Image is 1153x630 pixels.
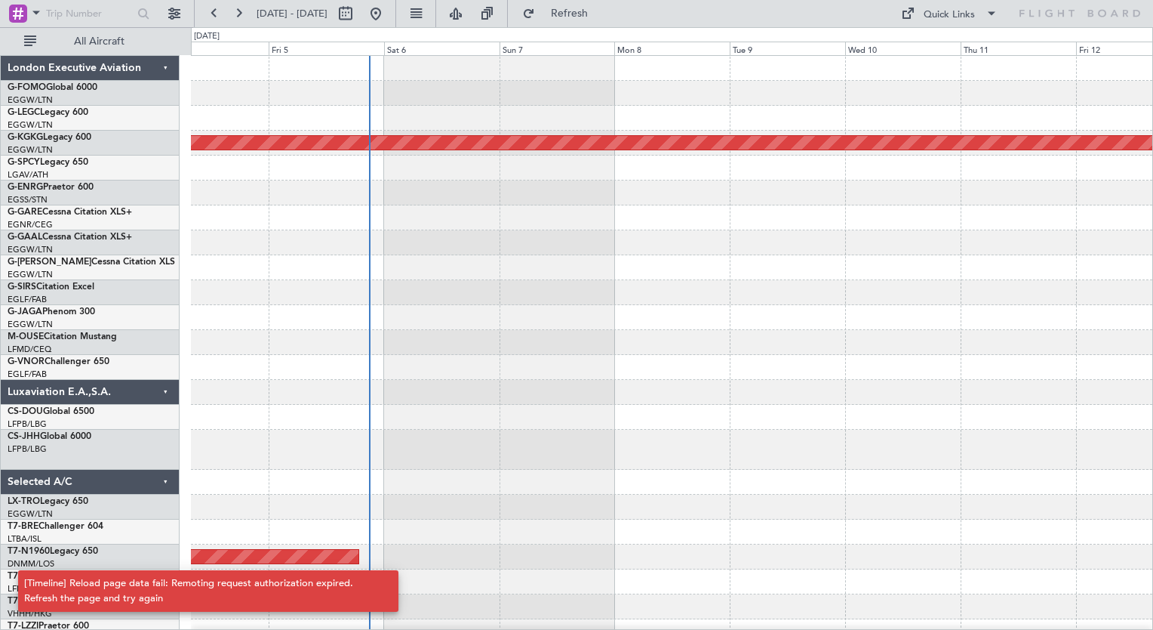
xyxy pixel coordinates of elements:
div: Quick Links [924,8,975,23]
a: T7-N1960Legacy 650 [8,547,98,556]
a: EGNR/CEG [8,219,53,230]
span: G-SPCY [8,158,40,167]
a: CS-JHHGlobal 6000 [8,432,91,441]
div: Tue 9 [730,42,845,55]
span: Refresh [538,8,601,19]
div: Sun 7 [500,42,615,55]
a: LFMD/CEQ [8,344,51,355]
button: Quick Links [893,2,1005,26]
span: CS-DOU [8,407,43,416]
span: G-VNOR [8,357,45,366]
a: G-[PERSON_NAME]Cessna Citation XLS [8,258,175,267]
span: G-[PERSON_NAME] [8,258,91,267]
a: EGGW/LTN [8,94,53,106]
a: LFPB/LBG [8,443,47,455]
div: Thu 11 [961,42,1076,55]
a: LX-TROLegacy 650 [8,497,88,506]
span: G-ENRG [8,183,43,192]
span: [DATE] - [DATE] [257,7,327,20]
span: All Aircraft [39,36,159,47]
a: EGSS/STN [8,194,48,205]
span: T7-N1960 [8,547,50,556]
a: EGLF/FAB [8,294,47,305]
a: EGGW/LTN [8,119,53,131]
a: G-KGKGLegacy 600 [8,133,91,142]
a: G-LEGCLegacy 600 [8,108,88,117]
span: M-OUSE [8,332,44,341]
div: Sat 6 [384,42,500,55]
a: G-GAALCessna Citation XLS+ [8,233,132,242]
a: M-OUSECitation Mustang [8,332,117,341]
a: G-VNORChallenger 650 [8,357,109,366]
a: EGGW/LTN [8,144,53,156]
span: G-FOMO [8,83,46,92]
a: G-JAGAPhenom 300 [8,307,95,317]
a: G-SPCYLegacy 650 [8,158,88,167]
span: G-LEGC [8,108,40,117]
input: Trip Number [46,2,133,25]
div: [DATE] [194,30,220,43]
span: G-GARE [8,208,42,217]
a: T7-BREChallenger 604 [8,522,103,531]
a: EGGW/LTN [8,244,53,255]
a: G-SIRSCitation Excel [8,283,94,292]
span: G-KGKG [8,133,43,142]
div: Mon 8 [614,42,730,55]
div: Thu 4 [153,42,269,55]
span: LX-TRO [8,497,40,506]
span: CS-JHH [8,432,40,441]
a: G-GARECessna Citation XLS+ [8,208,132,217]
div: Fri 5 [269,42,384,55]
div: Wed 10 [845,42,961,55]
span: G-JAGA [8,307,42,317]
button: All Aircraft [17,29,164,54]
button: Refresh [515,2,606,26]
a: LFPB/LBG [8,418,47,430]
span: T7-BRE [8,522,38,531]
a: LGAV/ATH [8,169,48,181]
a: CS-DOUGlobal 6500 [8,407,94,416]
span: G-GAAL [8,233,42,242]
a: G-FOMOGlobal 6000 [8,83,97,92]
a: EGGW/LTN [8,269,53,280]
span: G-SIRS [8,283,36,292]
a: EGGW/LTN [8,508,53,520]
a: EGGW/LTN [8,319,53,330]
a: LTBA/ISL [8,533,42,545]
div: [Timeline] Reload page data fail: Remoting request authorization expired. Refresh the page and tr... [24,576,376,606]
a: EGLF/FAB [8,369,47,380]
a: G-ENRGPraetor 600 [8,183,94,192]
